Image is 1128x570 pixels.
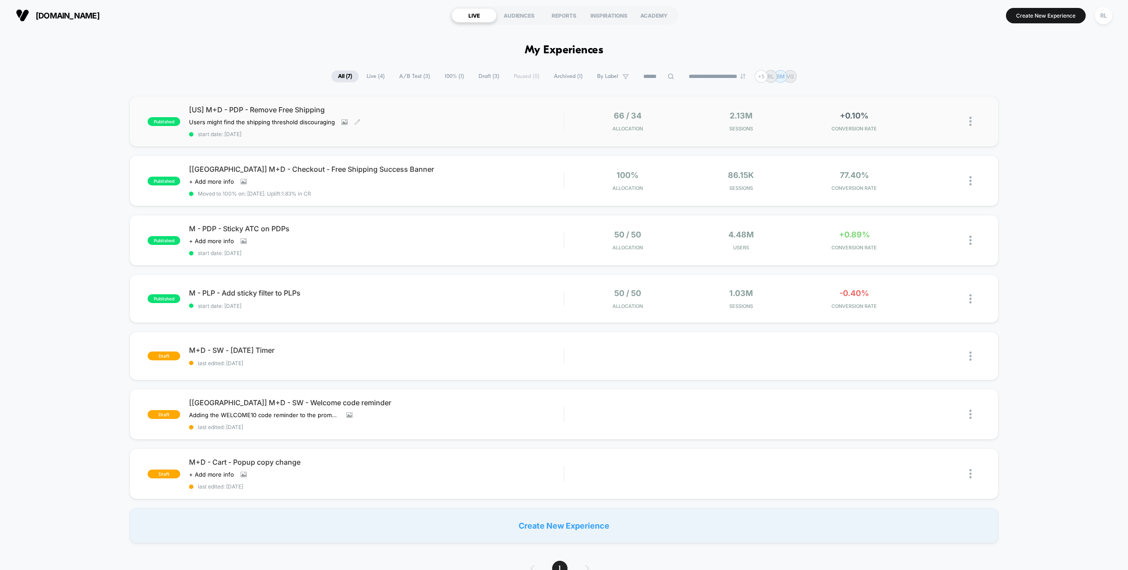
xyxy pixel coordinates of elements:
span: start date: [DATE] [189,250,564,256]
span: CONVERSION RATE [800,303,909,309]
span: 86.15k [728,170,754,180]
span: start date: [DATE] [189,303,564,309]
span: published [148,236,180,245]
span: CONVERSION RATE [800,185,909,191]
p: RL [768,73,774,80]
img: close [969,236,972,245]
span: +0.89% [839,230,870,239]
span: + Add more info [189,237,234,244]
span: Allocation [612,244,643,251]
span: 2.13M [730,111,753,120]
span: M+D - Cart - Popup copy change [189,458,564,466]
span: + Add more info [189,178,234,185]
span: Moved to 100% on: [DATE] . Uplift: 1.83% in CR [198,190,311,197]
span: start date: [DATE] [189,131,564,137]
button: Create New Experience [1006,8,1086,23]
span: 1.03M [729,289,753,298]
p: VG [787,73,794,80]
span: published [148,177,180,185]
span: Draft ( 3 ) [472,70,506,82]
img: close [969,410,972,419]
span: Users [686,244,795,251]
span: + Add more info [189,471,234,478]
span: last edited: [DATE] [189,424,564,430]
span: 77.40% [840,170,869,180]
span: 100% [616,170,638,180]
h1: My Experiences [525,44,604,57]
div: AUDIENCES [497,8,542,22]
span: Sessions [686,303,795,309]
span: Live ( 4 ) [360,70,391,82]
span: Adding the WELCOME10 code reminder to the promo bar, for new subscribers [189,411,340,418]
span: A/B Test ( 3 ) [393,70,437,82]
img: Visually logo [16,9,29,22]
img: close [969,469,972,478]
span: [[GEOGRAPHIC_DATA]] M+D - Checkout - Free Shipping Success Banner [189,165,564,174]
span: Allocation [612,303,643,309]
span: 66 / 34 [614,111,642,120]
span: [DOMAIN_NAME] [36,11,100,20]
img: close [969,176,972,185]
div: INSPIRATIONS [586,8,631,22]
span: Sessions [686,126,795,132]
span: All ( 7 ) [331,70,359,82]
div: + 5 [755,70,768,83]
span: [[GEOGRAPHIC_DATA]] M+D - SW - Welcome code reminder [189,398,564,407]
span: +0.10% [840,111,868,120]
div: Create New Experience [130,508,998,543]
span: M - PDP - Sticky ATC on PDPs [189,224,564,233]
span: published [148,117,180,126]
span: M - PLP - Add sticky filter to PLPs [189,289,564,297]
button: [DOMAIN_NAME] [13,8,102,22]
div: RL [1095,7,1112,24]
span: M+D - SW - [DATE] Timer [189,346,564,355]
span: -0.40% [839,289,869,298]
div: ACADEMY [631,8,676,22]
img: close [969,352,972,361]
span: By Label [597,73,618,80]
img: close [969,117,972,126]
span: 4.48M [728,230,754,239]
span: 50 / 50 [614,289,641,298]
span: draft [148,352,180,360]
span: Allocation [612,126,643,132]
div: LIVE [452,8,497,22]
span: Archived ( 1 ) [547,70,589,82]
span: draft [148,470,180,478]
span: [US] M+D - PDP - Remove Free Shipping [189,105,564,114]
button: RL [1092,7,1115,25]
span: last edited: [DATE] [189,360,564,366]
span: Sessions [686,185,795,191]
span: 100% ( 1 ) [438,70,471,82]
div: REPORTS [542,8,586,22]
span: draft [148,410,180,419]
span: 50 / 50 [614,230,641,239]
img: close [969,294,972,304]
span: published [148,294,180,303]
span: Users might find the shipping threshold discouraging [189,118,335,126]
span: CONVERSION RATE [800,244,909,251]
img: end [740,74,746,79]
span: CONVERSION RATE [800,126,909,132]
span: last edited: [DATE] [189,483,564,490]
span: Allocation [612,185,643,191]
p: BM [776,73,785,80]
